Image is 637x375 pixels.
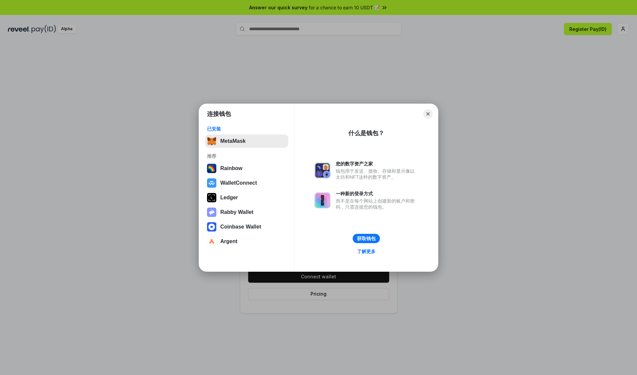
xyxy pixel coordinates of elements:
[205,235,288,248] button: Argent
[220,209,253,215] div: Rabby Wallet
[207,110,231,118] h1: 连接钱包
[207,193,216,202] img: svg+xml,%3Csvg%20xmlns%3D%22http%3A%2F%2Fwww.w3.org%2F2000%2Fsvg%22%20width%3D%2228%22%20height%3...
[357,235,376,241] div: 获取钱包
[220,195,238,201] div: Ledger
[220,138,246,144] div: MetaMask
[207,126,286,132] div: 已安装
[336,198,418,210] div: 而不是在每个网站上创建新的账户和密码，只需连接您的钱包。
[205,206,288,219] button: Rabby Wallet
[205,162,288,175] button: Rainbow
[205,135,288,148] button: MetaMask
[315,162,330,178] img: svg+xml,%3Csvg%20xmlns%3D%22http%3A%2F%2Fwww.w3.org%2F2000%2Fsvg%22%20fill%3D%22none%22%20viewBox...
[207,153,286,159] div: 推荐
[207,178,216,188] img: svg+xml,%3Csvg%20width%3D%2228%22%20height%3D%2228%22%20viewBox%3D%220%200%2028%2028%22%20fill%3D...
[207,222,216,232] img: svg+xml,%3Csvg%20width%3D%2228%22%20height%3D%2228%22%20viewBox%3D%220%200%2028%2028%22%20fill%3D...
[220,165,243,171] div: Rainbow
[207,164,216,173] img: svg+xml,%3Csvg%20width%3D%22120%22%20height%3D%22120%22%20viewBox%3D%220%200%20120%20120%22%20fil...
[207,208,216,217] img: svg+xml,%3Csvg%20xmlns%3D%22http%3A%2F%2Fwww.w3.org%2F2000%2Fsvg%22%20fill%3D%22none%22%20viewBox...
[357,248,376,254] div: 了解更多
[336,191,418,197] div: 一种新的登录方式
[207,137,216,146] img: svg+xml,%3Csvg%20fill%3D%22none%22%20height%3D%2233%22%20viewBox%3D%220%200%2035%2033%22%20width%...
[220,180,257,186] div: WalletConnect
[205,220,288,234] button: Coinbase Wallet
[315,192,330,208] img: svg+xml,%3Csvg%20xmlns%3D%22http%3A%2F%2Fwww.w3.org%2F2000%2Fsvg%22%20fill%3D%22none%22%20viewBox...
[205,191,288,204] button: Ledger
[336,168,418,180] div: 钱包用于发送、接收、存储和显示像以太坊和NFT这样的数字资产。
[353,234,380,243] button: 获取钱包
[220,238,238,244] div: Argent
[205,176,288,190] button: WalletConnect
[336,161,418,167] div: 您的数字资产之家
[423,109,433,119] button: Close
[220,224,261,230] div: Coinbase Wallet
[353,247,380,256] a: 了解更多
[348,129,384,137] div: 什么是钱包？
[207,237,216,246] img: svg+xml,%3Csvg%20width%3D%2228%22%20height%3D%2228%22%20viewBox%3D%220%200%2028%2028%22%20fill%3D...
